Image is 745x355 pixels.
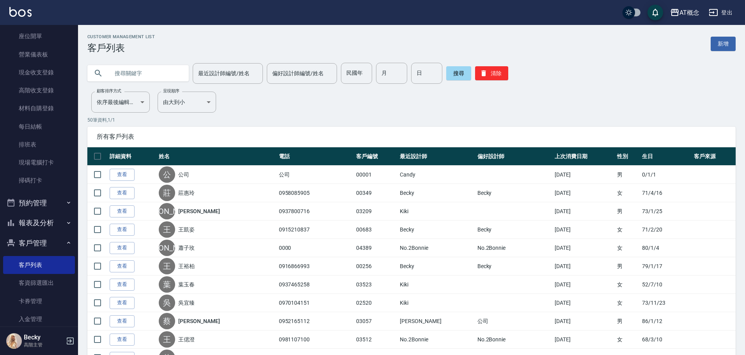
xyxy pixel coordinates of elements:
td: [DATE] [553,166,615,184]
div: 蔡 [159,313,175,329]
a: 王裕柏 [178,262,195,270]
div: 吳 [159,295,175,311]
td: Becky [475,184,553,202]
button: 清除 [475,66,508,80]
td: 73/11/23 [640,294,692,312]
a: 材料自購登錄 [3,99,75,117]
td: 00683 [354,221,398,239]
span: 所有客戶列表 [97,133,726,141]
label: 呈現順序 [163,88,179,94]
td: 02520 [354,294,398,312]
td: No.2Bonnie [398,239,475,257]
div: [PERSON_NAME] [159,240,175,256]
td: 68/3/10 [640,330,692,349]
td: 女 [615,294,640,312]
button: 客戶管理 [3,233,75,253]
a: [PERSON_NAME] [178,207,220,215]
th: 電話 [277,147,354,166]
td: 00001 [354,166,398,184]
td: 0958085905 [277,184,354,202]
td: 0915210837 [277,221,354,239]
td: 女 [615,330,640,349]
h3: 客戶列表 [87,42,155,53]
td: [DATE] [553,276,615,294]
td: 0952165112 [277,312,354,330]
td: 女 [615,239,640,257]
a: 公司 [178,171,189,178]
td: [DATE] [553,312,615,330]
div: 由大到小 [158,92,216,113]
img: Logo [9,7,32,17]
td: Candy [398,166,475,184]
input: 搜尋關鍵字 [109,63,183,84]
td: Becky [398,221,475,239]
td: Kiki [398,202,475,221]
div: [PERSON_NAME] [159,203,175,219]
th: 客戶編號 [354,147,398,166]
button: 報表及分析 [3,213,75,233]
td: 公司 [475,312,553,330]
td: [DATE] [553,184,615,202]
a: 每日結帳 [3,118,75,136]
th: 最近設計師 [398,147,475,166]
a: 營業儀表板 [3,46,75,64]
td: Becky [398,257,475,276]
a: 客戶列表 [3,256,75,274]
a: [PERSON_NAME] [178,317,220,325]
td: [DATE] [553,330,615,349]
a: 卡券管理 [3,292,75,310]
td: [DATE] [553,257,615,276]
td: 0/1/1 [640,166,692,184]
td: Kiki [398,294,475,312]
img: Person [6,333,22,349]
a: 查看 [110,205,135,217]
a: 吳宜臻 [178,299,195,307]
a: 查看 [110,242,135,254]
td: 79/1/17 [640,257,692,276]
td: 03512 [354,330,398,349]
a: 掃碼打卡 [3,171,75,189]
td: 0000 [277,239,354,257]
td: Becky [475,221,553,239]
a: 查看 [110,334,135,346]
a: 新增 [711,37,736,51]
td: 0937465258 [277,276,354,294]
a: 排班表 [3,136,75,154]
td: 86/1/12 [640,312,692,330]
th: 偏好設計師 [475,147,553,166]
a: 入金管理 [3,310,75,328]
td: 男 [615,312,640,330]
div: 依序最後編輯時間 [91,92,150,113]
button: 預約管理 [3,193,75,213]
div: 王 [159,258,175,274]
button: 登出 [706,5,736,20]
a: 查看 [110,297,135,309]
label: 顧客排序方式 [97,88,121,94]
td: 男 [615,257,640,276]
a: 查看 [110,169,135,181]
td: 男 [615,166,640,184]
td: 男 [615,202,640,221]
td: No.2Bonnie [475,239,553,257]
td: 73/1/25 [640,202,692,221]
td: Becky [398,184,475,202]
p: 50 筆資料, 1 / 1 [87,117,736,124]
td: 0916866993 [277,257,354,276]
td: 03209 [354,202,398,221]
a: 查看 [110,315,135,327]
a: 王凱姿 [178,226,195,233]
a: 現場電腦打卡 [3,154,75,171]
td: 0981107100 [277,330,354,349]
p: 高階主管 [24,341,64,348]
th: 姓名 [157,147,277,166]
a: 查看 [110,187,135,199]
td: 03057 [354,312,398,330]
th: 客戶來源 [692,147,736,166]
a: 高階收支登錄 [3,81,75,99]
td: [DATE] [553,221,615,239]
td: [DATE] [553,294,615,312]
td: [DATE] [553,202,615,221]
div: 莊 [159,185,175,201]
td: 女 [615,221,640,239]
td: 80/1/4 [640,239,692,257]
